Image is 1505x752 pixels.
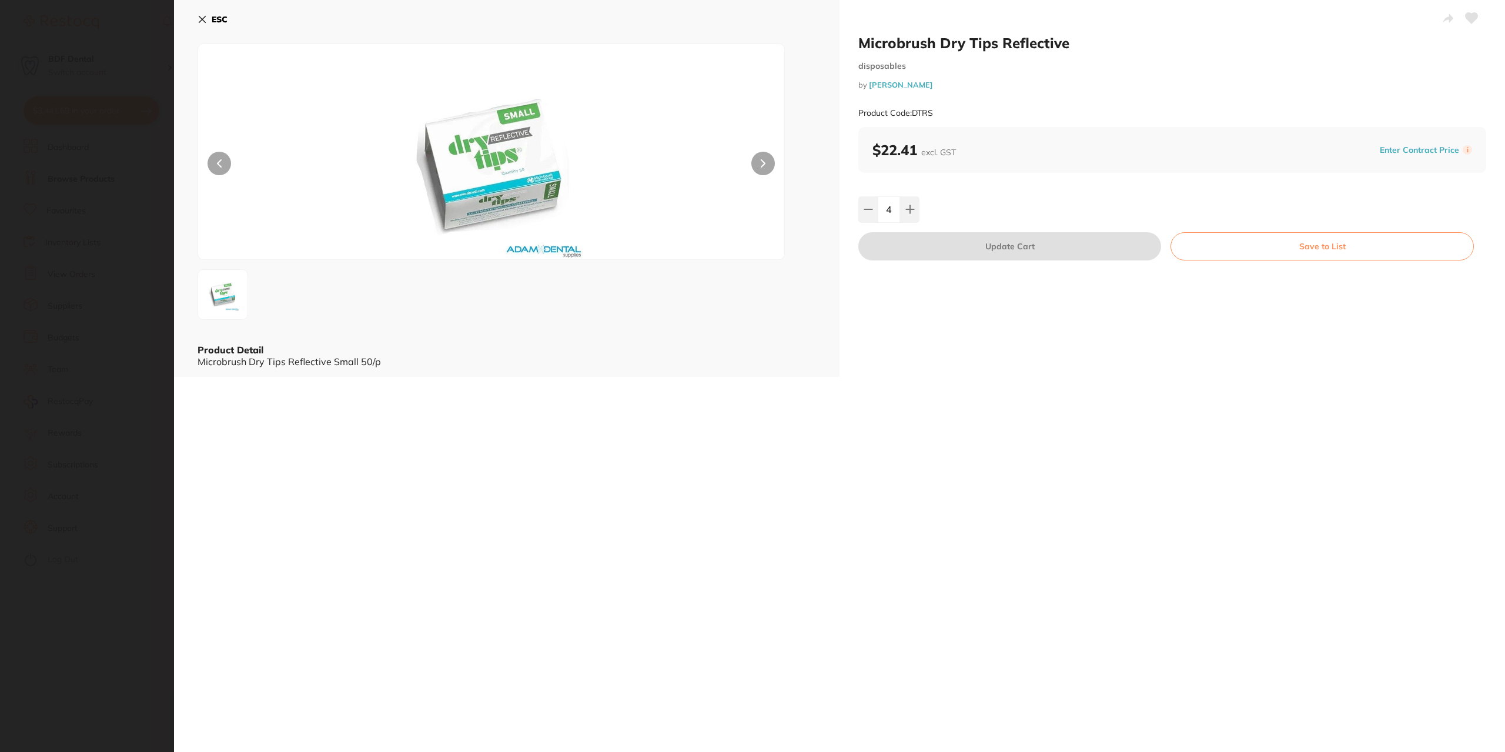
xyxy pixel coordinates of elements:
span: excl. GST [921,147,956,158]
label: i [1463,145,1472,155]
b: ESC [212,14,228,25]
small: by [858,81,1486,89]
b: $22.41 [872,141,956,159]
b: Product Detail [198,344,263,356]
button: Save to List [1170,232,1474,260]
div: Microbrush Dry Tips Reflective Small 50/p [198,356,816,367]
img: anBn [202,273,244,316]
h2: Microbrush Dry Tips Reflective [858,34,1486,52]
small: Product Code: DTRS [858,108,933,118]
button: ESC [198,9,228,29]
img: anBn [315,73,667,259]
a: [PERSON_NAME] [869,80,933,89]
button: Update Cart [858,232,1161,260]
button: Enter Contract Price [1376,145,1463,156]
small: disposables [858,61,1486,71]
